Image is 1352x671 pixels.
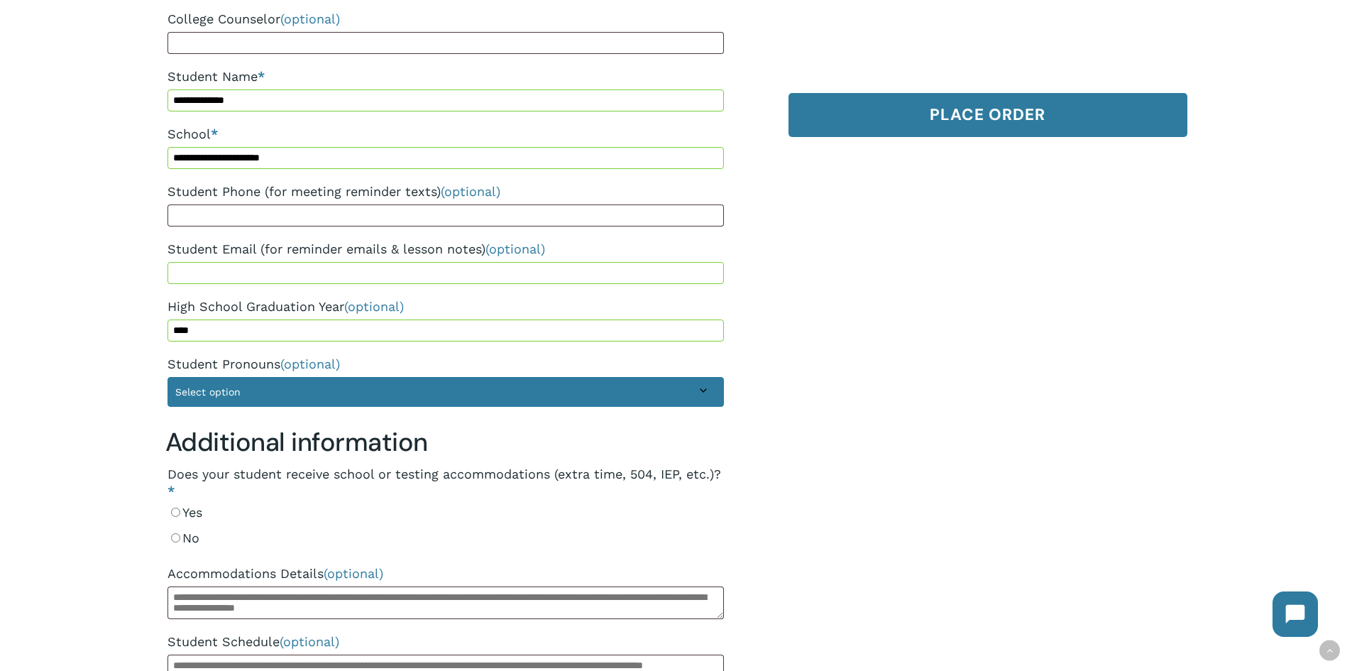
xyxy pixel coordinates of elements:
span: (optional) [324,566,383,581]
input: Yes [171,508,180,517]
button: Place order [788,93,1187,137]
label: High School Graduation Year [167,294,724,320]
iframe: Chatbot [1258,577,1332,651]
label: Accommodations Details [167,561,724,587]
span: (optional) [485,241,545,256]
span: (optional) [280,356,340,371]
span: (optional) [441,184,500,199]
span: (optional) [344,299,404,314]
label: Student Email (for reminder emails & lesson notes) [167,236,724,262]
label: Student Schedule [167,629,724,655]
label: Student Phone (for meeting reminder texts) [167,179,724,204]
label: College Counselor [167,6,724,32]
legend: Does your student receive school or testing accommodations (extra time, 504, IEP, etc.)? [167,466,724,500]
h3: Additional information [165,426,726,459]
input: No [171,533,180,542]
label: Student Name [167,64,724,89]
label: Student Pronouns [167,351,724,377]
span: (optional) [280,11,340,26]
label: School [167,121,724,147]
label: No [167,525,724,551]
span: Select option [175,386,241,398]
span: (optional) [280,634,339,649]
label: Yes [167,500,724,525]
abbr: required [167,484,175,498]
